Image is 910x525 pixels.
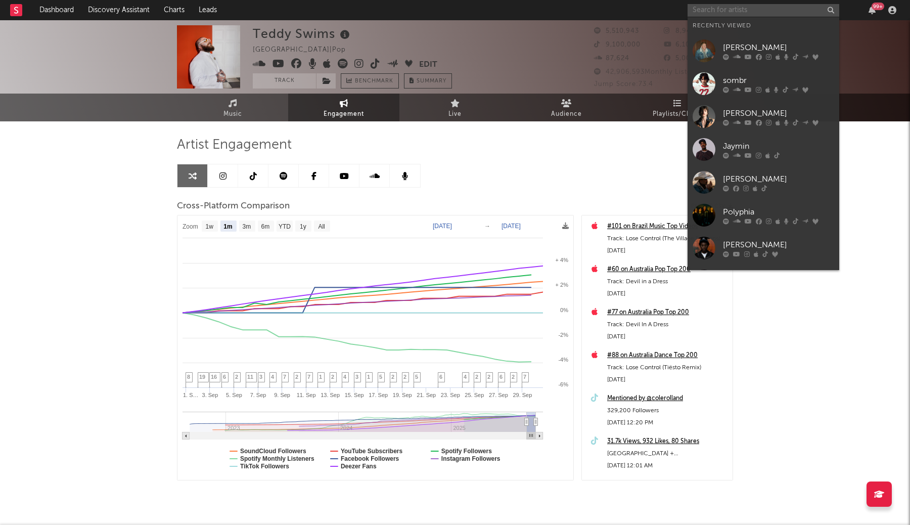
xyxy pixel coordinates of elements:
span: 87,624 [594,55,629,62]
div: [PERSON_NAME] [723,107,834,119]
span: 2 [295,374,298,380]
span: 2 [475,374,478,380]
text: 29. Sep [513,392,532,398]
div: #88 on Australia Dance Top 200 [607,349,727,362]
span: Cross-Platform Comparison [177,200,290,212]
span: 42,906,593 Monthly Listeners [594,69,706,75]
span: 7 [307,374,310,380]
text: [DATE] [502,223,521,230]
div: [DATE] [607,288,727,300]
span: 2 [403,374,406,380]
a: [PERSON_NAME] [688,34,839,67]
text: 1m [223,223,232,230]
div: [PERSON_NAME] [723,239,834,251]
div: [DATE] [607,331,727,343]
text: 3m [243,223,251,230]
text: 27. Sep [489,392,508,398]
text: 3. Sep [202,392,218,398]
text: 23. Sep [441,392,460,398]
a: #101 on Brazil Music Top Videos [607,221,727,233]
div: [DATE] 12:20 PM [607,417,727,429]
span: 2 [235,374,238,380]
text: 1. S… [183,392,199,398]
div: #77 on Australia Pop Top 200 [607,307,727,319]
span: 5 [379,374,382,380]
div: Track: Lose Control (The Village Sessions) [607,233,727,245]
input: Search for artists [688,4,839,17]
span: 9,100,000 [594,41,641,48]
a: Music [177,94,288,121]
span: 1 [319,374,322,380]
a: Playlists/Charts [622,94,733,121]
text: 7. Sep [250,392,266,398]
text: 25. Sep [465,392,484,398]
text: Spotify Followers [441,448,492,455]
span: Audience [551,108,582,120]
a: [PERSON_NAME] [688,100,839,133]
span: 6 [223,374,226,380]
span: Engagement [324,108,364,120]
text: -6% [558,381,568,387]
button: Edit [419,59,437,71]
div: [PERSON_NAME] [723,41,834,54]
span: 7 [523,374,526,380]
a: Polyphia [688,199,839,232]
a: Engagement [288,94,399,121]
text: + 2% [556,282,569,288]
div: Track: Devil in a Dress [607,276,727,288]
div: Track: Lose Control (Tiësto Remix) [607,362,727,374]
div: [GEOGRAPHIC_DATA] + [GEOGRAPHIC_DATA] - we’re heading back next summer !! I’ll be sharing the sta... [607,448,727,460]
div: 329,200 Followers [607,405,727,417]
text: → [484,223,490,230]
span: 4 [464,374,467,380]
span: 6,100,000 [664,41,710,48]
text: [DATE] [433,223,452,230]
a: 31.7k Views, 932 Likes, 80 Shares [607,435,727,448]
span: 5 [415,374,418,380]
div: [DATE] 12:01 AM [607,460,727,472]
button: Track [253,73,316,89]
span: 5,000,000 [664,55,711,62]
div: 99 + [872,3,884,10]
span: 2 [391,374,394,380]
text: -2% [558,332,568,338]
a: [PERSON_NAME] [688,166,839,199]
text: + 4% [556,257,569,263]
text: Instagram Followers [441,455,500,462]
text: All [318,223,325,230]
text: 21. Sep [417,392,436,398]
text: YouTube Subscribers [341,448,403,455]
span: Summary [417,78,446,84]
span: 2 [512,374,515,380]
div: Image: 22k Likes, 651 Comments [607,478,727,491]
a: Mentioned by @colerolland [607,392,727,405]
span: 6 [439,374,442,380]
div: [GEOGRAPHIC_DATA] | Pop [253,44,357,56]
text: Deezer Fans [341,463,377,470]
span: Benchmark [355,75,393,88]
span: 8,945,266 [664,28,710,34]
a: Jaymin [688,133,839,166]
div: Track: Devil In A Dress [607,319,727,331]
div: Teddy Swims [253,25,352,42]
div: [PERSON_NAME] [723,173,834,185]
span: Playlists/Charts [653,108,703,120]
span: Live [448,108,462,120]
div: Recently Viewed [693,20,834,32]
span: 2 [487,374,490,380]
span: Jump Score: 73.4 [594,81,653,88]
a: [PERSON_NAME] [688,265,839,297]
text: Zoom [183,223,198,230]
span: 8 [187,374,190,380]
a: Audience [511,94,622,121]
a: sombr [688,67,839,100]
span: 2 [331,374,334,380]
button: Summary [404,73,452,89]
text: YTD [279,223,291,230]
span: 11 [247,374,253,380]
text: 5. Sep [226,392,242,398]
a: [PERSON_NAME] [688,232,839,265]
